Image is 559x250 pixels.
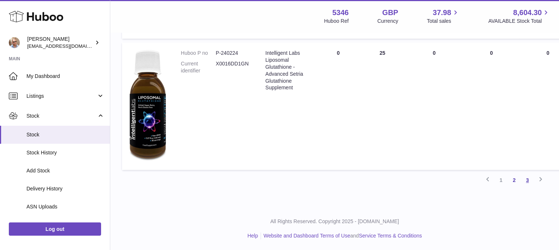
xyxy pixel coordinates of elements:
p: All Rights Reserved. Copyright 2025 - [DOMAIN_NAME] [116,218,553,225]
a: 2 [508,174,521,187]
a: 8,604.30 AVAILABLE Stock Total [488,8,550,25]
span: 0 [547,50,549,56]
span: Stock [26,113,97,119]
div: Huboo Ref [324,18,349,25]
span: Listings [26,93,97,100]
td: 25 [360,42,404,170]
img: product image [129,50,166,161]
img: support@radoneltd.co.uk [9,37,20,48]
td: 0 [316,42,360,170]
span: Total sales [427,18,459,25]
span: My Dashboard [26,73,104,80]
strong: GBP [382,8,398,18]
div: Currency [377,18,398,25]
li: and [261,232,422,239]
span: ASN Uploads [26,203,104,210]
span: Add Stock [26,167,104,174]
a: 1 [494,174,508,187]
a: 3 [521,174,534,187]
a: Service Terms & Conditions [359,233,422,239]
span: Stock [26,131,104,138]
a: Help [247,233,258,239]
dt: Current identifier [181,60,216,74]
dt: Huboo P no [181,50,216,57]
strong: 5346 [332,8,349,18]
a: 37.98 Total sales [427,8,459,25]
div: [PERSON_NAME] [27,36,93,50]
span: Delivery History [26,185,104,192]
a: Log out [9,222,101,236]
td: 0 [404,42,464,170]
span: 8,604.30 [513,8,542,18]
div: Intelligent Labs Liposomal Glutathione - Advanced Setria Glutathione Supplement [265,50,309,91]
span: Stock History [26,149,104,156]
span: AVAILABLE Stock Total [488,18,550,25]
dd: X0016DD1GN [216,60,251,74]
a: Website and Dashboard Terms of Use [264,233,350,239]
td: 0 [464,42,519,170]
dd: P-240224 [216,50,251,57]
span: [EMAIL_ADDRESS][DOMAIN_NAME] [27,43,108,49]
span: 37.98 [433,8,451,18]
